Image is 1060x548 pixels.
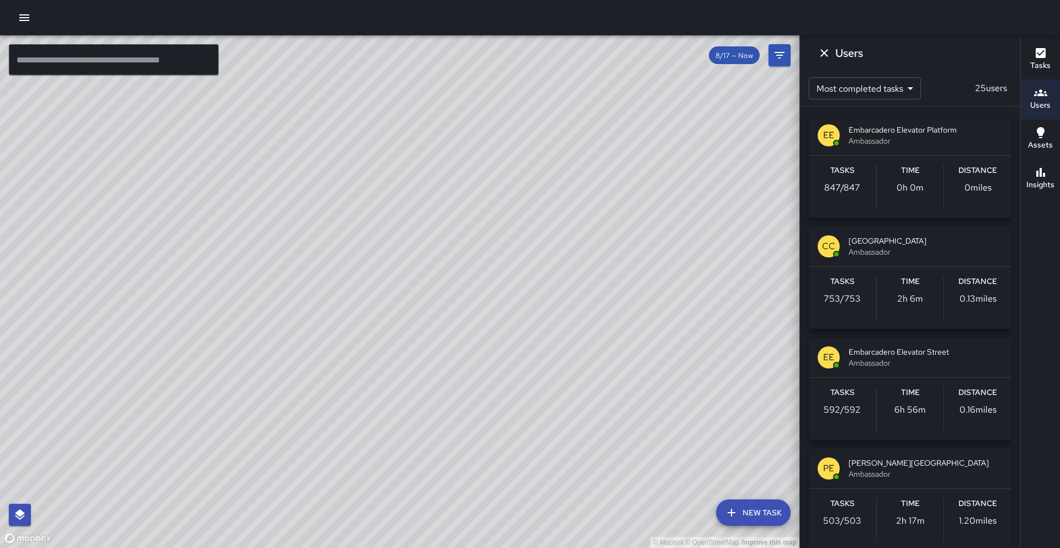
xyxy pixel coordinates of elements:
p: 25 users [971,82,1011,95]
h6: Time [901,387,920,399]
h6: Tasks [830,165,855,177]
span: Embarcadero Elevator Street [849,346,1003,357]
h6: Time [901,498,920,510]
button: EEEmbarcadero Elevator PlatformAmbassadorTasks847/847Time0h 0mDistance0miles [809,115,1011,218]
h6: Tasks [830,276,855,288]
h6: Time [901,276,920,288]
h6: Distance [958,498,997,510]
p: 0.13 miles [960,292,997,305]
button: Users [1021,80,1060,119]
p: 1.20 miles [959,514,997,528]
span: Ambassador [849,357,1003,368]
h6: Distance [958,276,997,288]
h6: Distance [958,165,997,177]
p: 2h 6m [897,292,923,305]
p: EE [823,351,834,364]
span: [PERSON_NAME][GEOGRAPHIC_DATA] [849,457,1003,468]
p: 592 / 592 [824,403,861,417]
button: Filters [768,44,791,66]
h6: Users [835,44,863,62]
h6: Tasks [1030,60,1051,72]
span: 8/17 — Now [709,51,760,60]
p: 0 miles [964,181,992,194]
span: [GEOGRAPHIC_DATA] [849,235,1003,246]
p: 0h 0m [897,181,924,194]
p: PE [823,462,834,475]
span: Ambassador [849,468,1003,479]
button: Tasks [1021,40,1060,80]
button: Insights [1021,159,1060,199]
button: CC[GEOGRAPHIC_DATA]AmbassadorTasks753/753Time2h 6mDistance0.13miles [809,226,1011,329]
p: CC [822,240,835,253]
span: Ambassador [849,246,1003,257]
span: Embarcadero Elevator Platform [849,124,1003,135]
div: Most completed tasks [809,77,921,99]
button: New Task [716,499,791,526]
h6: Assets [1028,139,1053,151]
button: Dismiss [813,42,835,64]
p: 847 / 847 [824,181,860,194]
h6: Insights [1026,179,1054,191]
h6: Users [1030,99,1051,112]
h6: Tasks [830,498,855,510]
p: 503 / 503 [823,514,861,528]
h6: Tasks [830,387,855,399]
p: 2h 17m [896,514,925,528]
button: Assets [1021,119,1060,159]
button: EEEmbarcadero Elevator StreetAmbassadorTasks592/592Time6h 56mDistance0.16miles [809,338,1011,440]
h6: Distance [958,387,997,399]
p: EE [823,129,834,142]
p: 753 / 753 [824,292,861,305]
p: 0.16 miles [960,403,997,417]
p: 6h 56m [894,403,926,417]
span: Ambassador [849,135,1003,146]
h6: Time [901,165,920,177]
